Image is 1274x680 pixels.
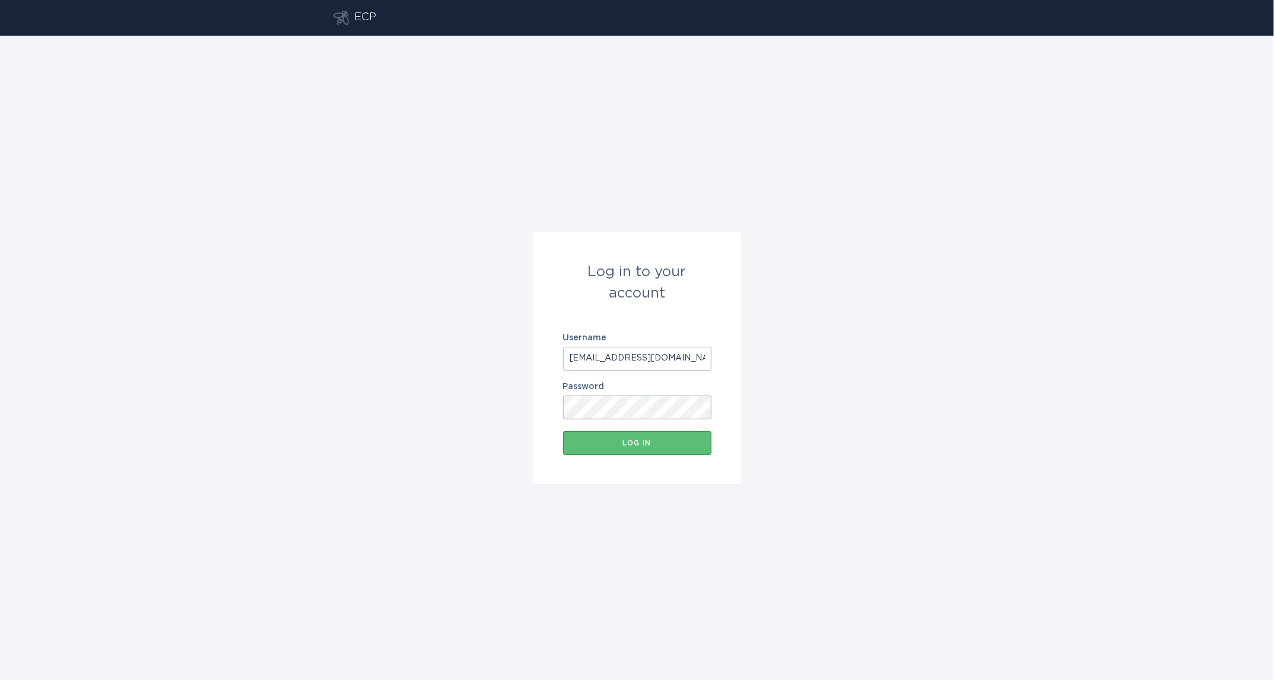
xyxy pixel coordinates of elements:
label: Password [563,382,711,391]
button: Go to dashboard [333,11,349,25]
button: Log in [563,431,711,455]
div: Log in [569,439,706,447]
div: ECP [355,11,377,25]
div: Log in to your account [563,261,711,304]
label: Username [563,334,711,342]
